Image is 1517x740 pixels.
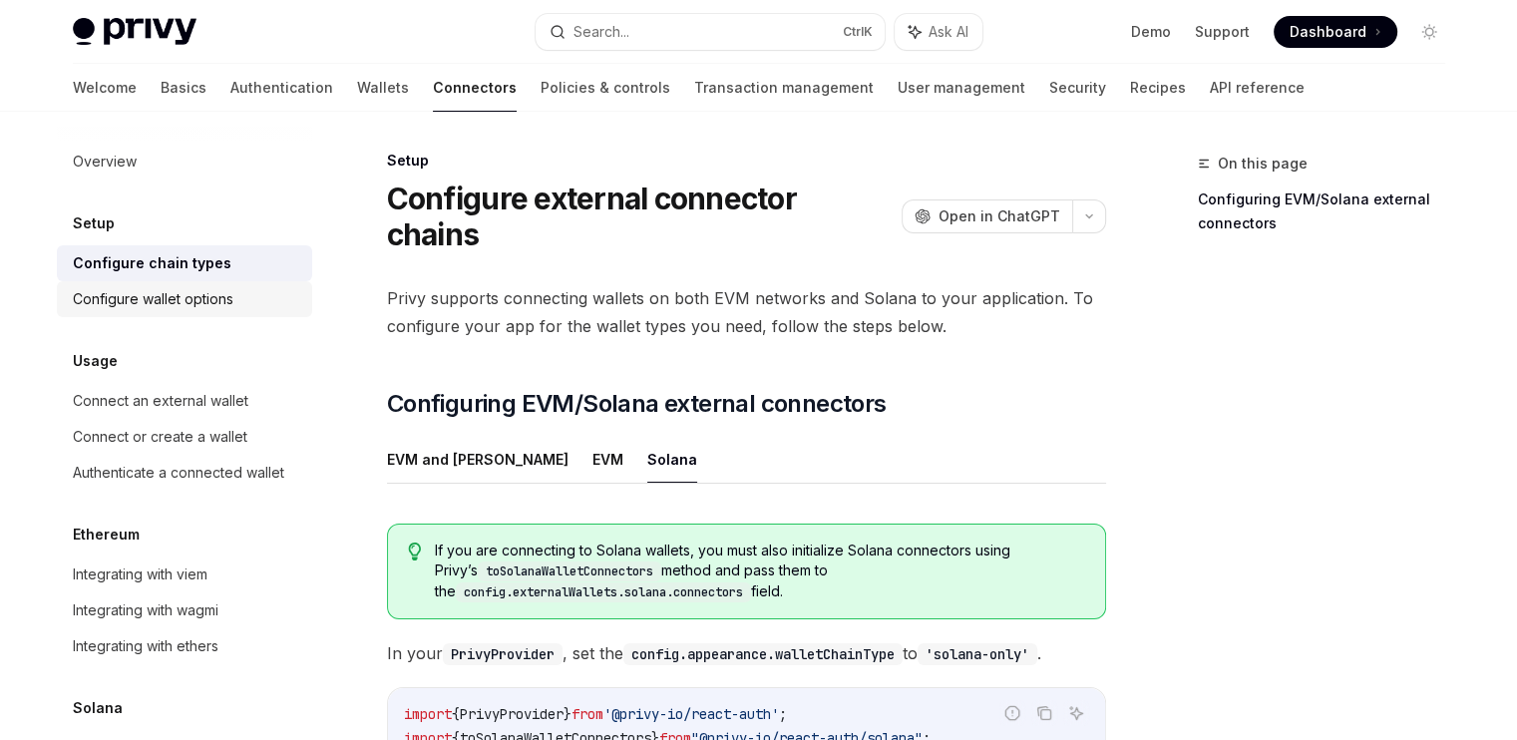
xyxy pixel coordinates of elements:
a: Basics [161,64,206,112]
a: Policies & controls [541,64,670,112]
span: import [404,705,452,723]
a: Wallets [357,64,409,112]
a: Connect an external wallet [57,383,312,419]
a: Transaction management [694,64,874,112]
span: from [571,705,603,723]
a: Security [1049,64,1106,112]
a: Connectors [433,64,517,112]
svg: Tip [408,543,422,560]
div: Setup [387,151,1106,171]
code: config.externalWallets.solana.connectors [456,582,751,602]
button: EVM [592,436,623,483]
h5: Ethereum [73,523,140,547]
span: ; [779,705,787,723]
span: If you are connecting to Solana wallets, you must also initialize Solana connectors using Privy’s... [435,541,1084,602]
span: '@privy-io/react-auth' [603,705,779,723]
div: Integrating with ethers [73,634,218,658]
button: Open in ChatGPT [902,199,1072,233]
code: toSolanaWalletConnectors [478,561,661,581]
a: API reference [1210,64,1305,112]
div: Configure chain types [73,251,231,275]
a: Support [1195,22,1250,42]
img: light logo [73,18,196,46]
a: Authenticate a connected wallet [57,455,312,491]
span: Configuring EVM/Solana external connectors [387,388,887,420]
a: Connect or create a wallet [57,419,312,455]
button: Report incorrect code [999,700,1025,726]
a: Configure chain types [57,245,312,281]
span: Privy supports connecting wallets on both EVM networks and Solana to your application. To configu... [387,284,1106,340]
a: Configuring EVM/Solana external connectors [1198,184,1461,239]
span: Open in ChatGPT [939,206,1060,226]
div: Authenticate a connected wallet [73,461,284,485]
span: Ctrl K [843,24,873,40]
button: Toggle dark mode [1413,16,1445,48]
span: { [452,705,460,723]
div: Overview [73,150,137,174]
a: Overview [57,144,312,180]
button: Copy the contents from the code block [1031,700,1057,726]
a: Dashboard [1274,16,1397,48]
div: Configure wallet options [73,287,233,311]
a: Integrating with ethers [57,628,312,664]
span: In your , set the to . [387,639,1106,667]
a: Demo [1131,22,1171,42]
a: Recipes [1130,64,1186,112]
code: config.appearance.walletChainType [623,643,903,665]
button: Ask AI [1063,700,1089,726]
div: Connect an external wallet [73,389,248,413]
button: EVM and [PERSON_NAME] [387,436,569,483]
code: 'solana-only' [918,643,1037,665]
div: Integrating with wagmi [73,598,218,622]
span: Ask AI [929,22,968,42]
a: Integrating with wagmi [57,592,312,628]
button: Solana [647,436,697,483]
h5: Usage [73,349,118,373]
span: PrivyProvider [460,705,564,723]
h5: Solana [73,696,123,720]
h1: Configure external connector chains [387,181,894,252]
span: Dashboard [1290,22,1366,42]
div: Search... [573,20,629,44]
a: User management [898,64,1025,112]
a: Configure wallet options [57,281,312,317]
code: PrivyProvider [443,643,563,665]
h5: Setup [73,211,115,235]
span: On this page [1218,152,1308,176]
a: Integrating with viem [57,556,312,592]
span: } [564,705,571,723]
div: Connect or create a wallet [73,425,247,449]
button: Ask AI [895,14,982,50]
a: Authentication [230,64,333,112]
button: Search...CtrlK [536,14,885,50]
a: Welcome [73,64,137,112]
div: Integrating with viem [73,562,207,586]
